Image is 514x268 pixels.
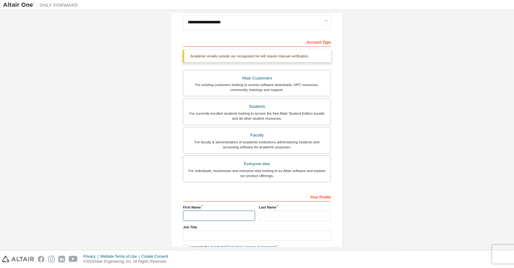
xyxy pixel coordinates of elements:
label: Job Title [183,225,331,230]
div: For currently enrolled students looking to access the free Altair Student Edition bundle and all ... [187,111,327,121]
div: Privacy [83,254,100,259]
div: Faculty [187,131,327,140]
div: Your Profile [183,192,331,202]
div: Academic emails outside our recognised list will require manual verification. [183,50,331,62]
div: Students [187,102,327,111]
div: Cookie Consent [141,254,172,259]
div: Website Terms of Use [100,254,141,259]
img: facebook.svg [38,256,44,262]
img: instagram.svg [48,256,55,262]
div: For existing customers looking to access software downloads, HPC resources, community, trainings ... [187,82,327,92]
img: youtube.svg [69,256,78,262]
img: linkedin.svg [58,256,65,262]
div: For individuals, businesses and everyone else looking to try Altair software and explore our prod... [187,168,327,178]
p: © 2025 Altair Engineering, Inc. All Rights Reserved. [83,259,172,264]
div: Altair Customers [187,74,327,83]
label: I accept the [183,245,275,250]
div: For faculty & administrators of academic institutions administering students and accessing softwa... [187,140,327,150]
img: altair_logo.svg [2,256,34,262]
img: Altair One [3,2,81,8]
div: Everyone else [187,160,327,168]
div: Account Type [183,37,331,47]
label: First Name [183,205,255,210]
a: Academic End-User License Agreement [210,245,275,249]
label: Last Name [259,205,331,210]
